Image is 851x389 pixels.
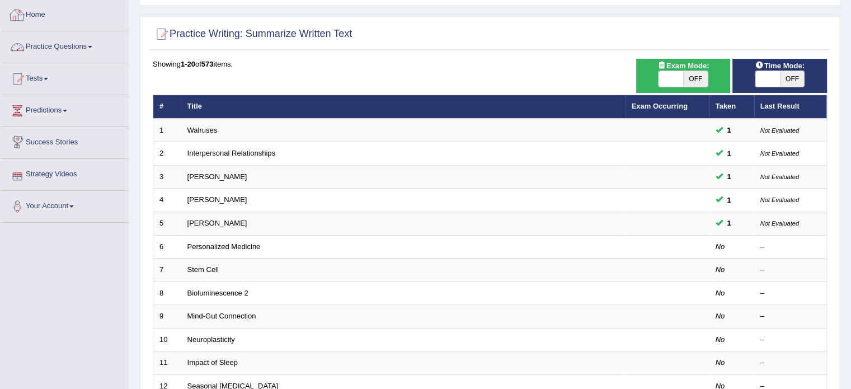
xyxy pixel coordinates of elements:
[153,119,181,142] td: 1
[1,127,128,155] a: Success Stories
[153,282,181,305] td: 8
[754,95,827,119] th: Last Result
[187,265,219,274] a: Stem Cell
[683,71,708,87] span: OFF
[760,288,821,299] div: –
[716,242,725,251] em: No
[153,189,181,212] td: 4
[723,124,736,136] span: You can still take this question
[716,312,725,320] em: No
[187,195,247,204] a: [PERSON_NAME]
[632,102,688,110] a: Exam Occurring
[760,127,799,134] small: Not Evaluated
[760,174,799,180] small: Not Evaluated
[187,358,238,367] a: Impact of Sleep
[1,191,128,219] a: Your Account
[760,335,821,345] div: –
[181,95,626,119] th: Title
[716,358,725,367] em: No
[153,142,181,166] td: 2
[201,60,214,68] b: 573
[723,171,736,182] span: You can still take this question
[187,149,276,157] a: Interpersonal Relationships
[653,60,713,72] span: Exam Mode:
[153,235,181,259] td: 6
[780,71,805,87] span: OFF
[716,265,725,274] em: No
[751,60,809,72] span: Time Mode:
[187,335,235,344] a: Neuroplasticity
[187,289,248,297] a: Bioluminescence 2
[760,311,821,322] div: –
[716,289,725,297] em: No
[760,265,821,275] div: –
[760,150,799,157] small: Not Evaluated
[723,194,736,206] span: You can still take this question
[760,220,799,227] small: Not Evaluated
[153,259,181,282] td: 7
[636,59,731,93] div: Show exams occurring in exams
[153,212,181,236] td: 5
[723,148,736,160] span: You can still take this question
[760,358,821,368] div: –
[181,60,195,68] b: 1-20
[187,312,256,320] a: Mind-Gut Connection
[153,165,181,189] td: 3
[760,196,799,203] small: Not Evaluated
[1,95,128,123] a: Predictions
[760,242,821,252] div: –
[187,242,261,251] a: Personalized Medicine
[1,31,128,59] a: Practice Questions
[153,305,181,329] td: 9
[716,335,725,344] em: No
[153,351,181,375] td: 11
[1,159,128,187] a: Strategy Videos
[709,95,754,119] th: Taken
[153,328,181,351] td: 10
[723,217,736,229] span: You can still take this question
[1,63,128,91] a: Tests
[187,126,218,134] a: Walruses
[153,26,352,43] h2: Practice Writing: Summarize Written Text
[153,95,181,119] th: #
[153,59,827,69] div: Showing of items.
[187,172,247,181] a: [PERSON_NAME]
[187,219,247,227] a: [PERSON_NAME]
